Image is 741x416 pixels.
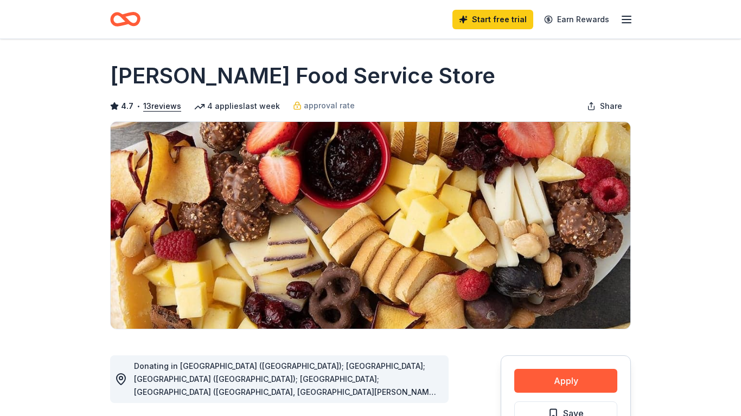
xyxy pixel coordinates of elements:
span: Share [600,100,622,113]
a: Earn Rewards [538,10,616,29]
a: Home [110,6,140,32]
a: Start free trial [452,10,533,29]
img: Image for Gordon Food Service Store [111,122,630,329]
span: approval rate [304,99,355,112]
span: 4.7 [121,100,133,113]
button: Share [578,95,631,117]
a: approval rate [293,99,355,112]
button: 13reviews [143,100,181,113]
button: Apply [514,369,617,393]
h1: [PERSON_NAME] Food Service Store [110,61,495,91]
div: 4 applies last week [194,100,280,113]
span: • [137,102,140,110]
